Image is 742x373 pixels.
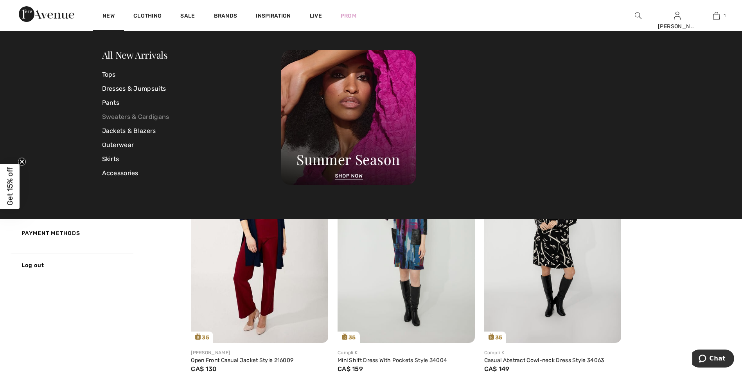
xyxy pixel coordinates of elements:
a: Pants [102,96,282,110]
a: All New Arrivals [102,48,168,61]
a: Sale [180,13,195,21]
span: CA$ 149 [484,365,510,373]
button: Close teaser [18,158,26,166]
img: 1ère Avenue [19,6,74,22]
a: Clothing [133,13,162,21]
img: compli-k-dresses-jumpsuits-as-sample_732934004_1_a09f_search.jpg [338,137,475,343]
a: Skirts [102,152,282,166]
a: Mini Shift Dress With Pockets Style 34004 [338,357,447,364]
a: Payment Methods [10,221,133,245]
a: 1 [697,11,735,20]
a: Sign In [674,12,681,19]
div: [PERSON_NAME] [191,349,328,356]
a: Dresses & Jumpsuits [102,82,282,96]
img: compli-k-dresses-jumpsuits-as-sample_34063_1_b196_search.jpg [484,137,622,343]
img: My Bag [713,11,720,20]
a: Outerwear [102,138,282,152]
a: Log out [10,253,133,277]
a: 35 [191,137,328,343]
a: New [102,13,115,21]
img: Joseph Ribkoff New Arrivals [281,50,416,185]
a: Tops [102,68,282,82]
a: Casual Abstract Cowl-neck Dress Style 34063 [484,357,604,364]
img: My Info [674,11,681,20]
img: frank-lyman-sweaters-cardigans-midnight_216009d_1_3a38_search.jpg [191,137,328,343]
a: Live [310,12,322,20]
a: 35 [338,137,475,343]
a: Jackets & Blazers [102,124,282,138]
span: Inspiration [256,13,291,21]
div: Compli K [484,349,622,356]
div: [PERSON_NAME] [658,22,696,30]
span: 1 [724,12,726,19]
a: Open Front Casual Jacket Style 216009 [191,357,293,364]
a: Accessories [102,166,282,180]
a: Sweaters & Cardigans [102,110,282,124]
a: 35 [484,137,622,343]
img: search the website [635,11,641,20]
span: CA$ 130 [191,365,217,373]
span: CA$ 159 [338,365,363,373]
span: Get 15% off [5,167,14,206]
a: Joseph Ribkoff New Arrivals [281,113,416,121]
div: Compli K [338,349,475,356]
a: Prom [341,12,356,20]
iframe: Opens a widget where you can chat to one of our agents [692,350,734,369]
a: Brands [214,13,237,21]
